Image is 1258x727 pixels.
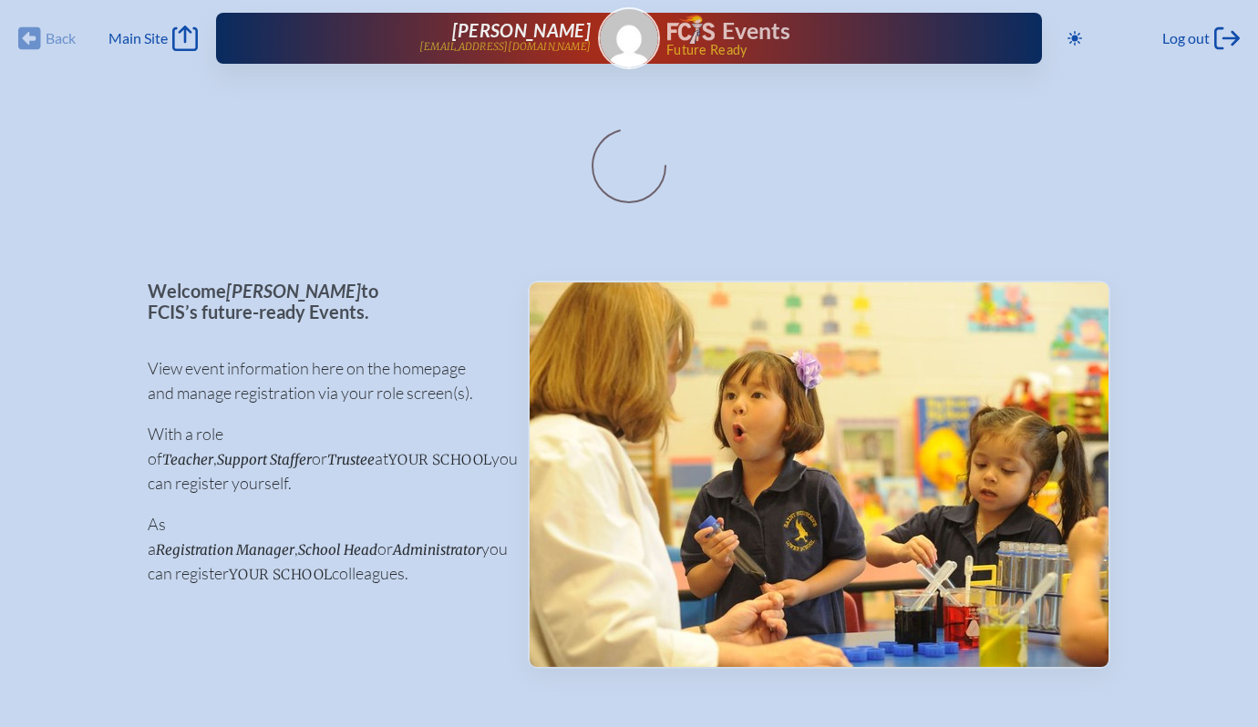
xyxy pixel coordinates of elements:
[274,20,591,56] a: [PERSON_NAME][EMAIL_ADDRESS][DOMAIN_NAME]
[600,9,658,67] img: Gravatar
[452,19,591,41] span: [PERSON_NAME]
[156,541,294,558] span: Registration Manager
[327,451,375,468] span: Trustee
[298,541,377,558] span: School Head
[148,356,499,405] p: View event information here on the homepage and manage registration via your role screen(s).
[598,7,660,69] a: Gravatar
[667,15,984,56] div: FCIS Events — Future ready
[388,451,491,468] span: your school
[226,280,361,302] span: [PERSON_NAME]
[148,281,499,322] p: Welcome to FCIS’s future-ready Events.
[1162,29,1210,47] span: Log out
[229,566,332,583] span: your school
[393,541,481,558] span: Administrator
[162,451,213,468] span: Teacher
[108,29,168,47] span: Main Site
[148,422,499,496] p: With a role of , or at you can register yourself.
[217,451,312,468] span: Support Staffer
[108,26,198,51] a: Main Site
[148,512,499,586] p: As a , or you can register colleagues.
[419,41,591,53] p: [EMAIL_ADDRESS][DOMAIN_NAME]
[666,44,984,56] span: Future Ready
[530,282,1108,667] img: Events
